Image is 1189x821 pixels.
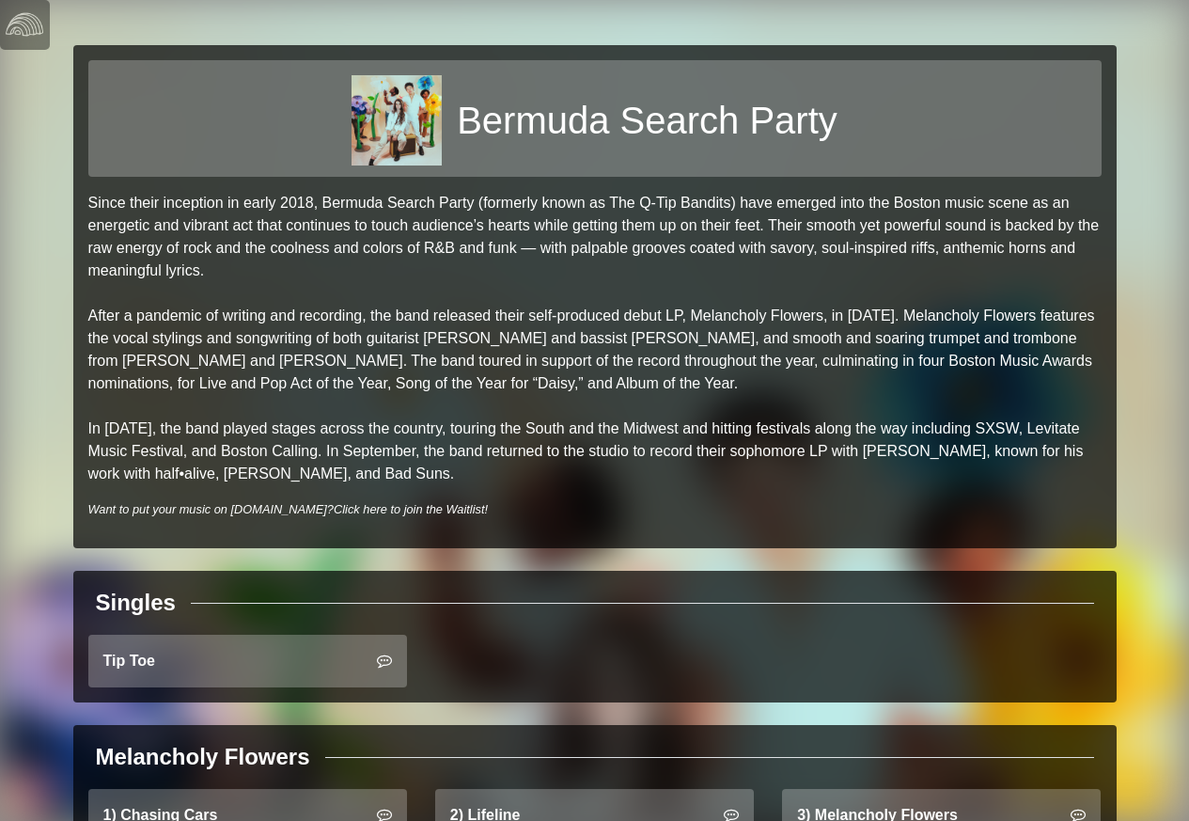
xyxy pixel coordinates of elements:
img: e3b4b200da5333a46c46c0383b8e928d98f35a297c0944cc83dff126f2c4ee3c.jpg [352,75,442,166]
div: Singles [96,586,176,620]
i: Want to put your music on [DOMAIN_NAME]? [88,502,489,516]
a: Click here to join the Waitlist! [334,502,488,516]
p: Since their inception in early 2018, Bermuda Search Party (formerly known as The Q-Tip Bandits) h... [88,192,1102,485]
div: Melancholy Flowers [96,740,310,774]
a: Tip Toe [88,635,407,687]
h1: Bermuda Search Party [457,98,837,143]
img: logo-white-4c48a5e4bebecaebe01ca5a9d34031cfd3d4ef9ae749242e8c4bf12ef99f53e8.png [6,6,43,43]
